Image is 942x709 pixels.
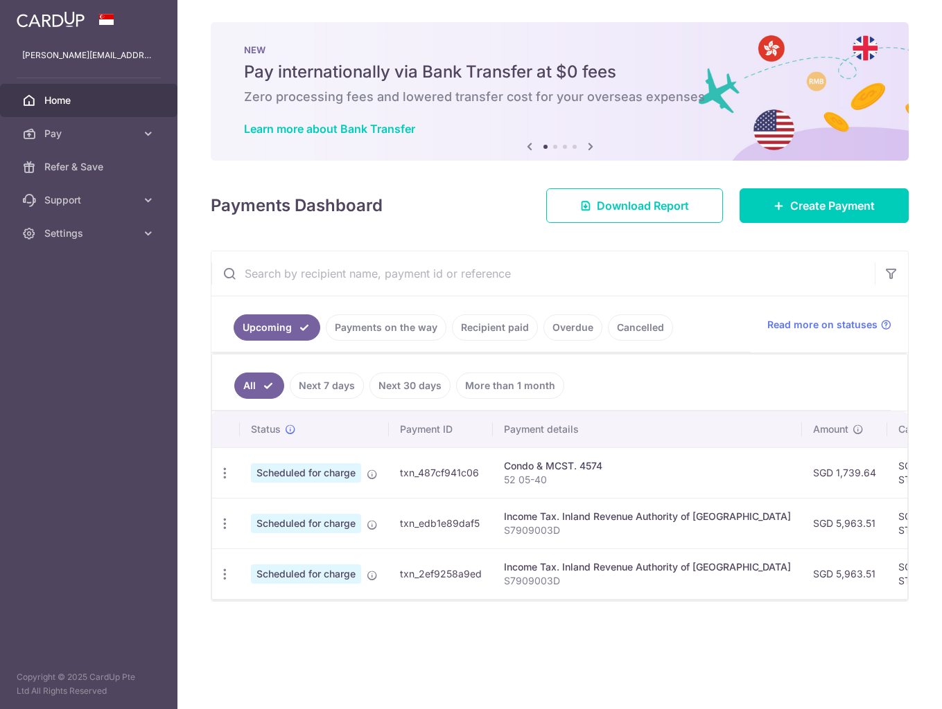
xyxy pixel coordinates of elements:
h5: Pay internationally via Bank Transfer at $0 fees [244,61,875,83]
a: Learn more about Bank Transfer [244,122,415,136]
span: Scheduled for charge [251,514,361,533]
img: Bank transfer banner [211,22,909,161]
a: Recipient paid [452,314,538,341]
span: Status [251,422,281,436]
td: SGD 5,963.51 [802,548,887,599]
span: Read more on statuses [767,318,878,332]
a: Overdue [543,314,602,341]
span: Pay [44,127,136,141]
a: Read more on statuses [767,318,891,332]
div: Condo & MCST. 4574 [504,459,791,473]
a: All [234,373,284,399]
td: txn_2ef9258a9ed [389,548,493,599]
span: Settings [44,226,136,240]
p: S7909003D [504,574,791,588]
a: Upcoming [234,314,320,341]
td: SGD 5,963.51 [802,498,887,548]
p: [PERSON_NAME][EMAIL_ADDRESS][DOMAIN_NAME] [22,48,155,62]
span: Download Report [597,197,689,214]
input: Search by recipient name, payment id or reference [211,251,875,296]
th: Payment ID [389,411,493,447]
p: NEW [244,44,875,55]
td: txn_edb1e89daf5 [389,498,493,548]
a: Create Payment [740,188,909,223]
a: Payments on the way [326,314,446,341]
th: Payment details [493,411,802,447]
span: Support [44,193,136,207]
span: Scheduled for charge [251,564,361,584]
a: Download Report [546,188,723,223]
span: Create Payment [790,197,875,214]
a: Cancelled [608,314,673,341]
p: 52 05-40 [504,473,791,487]
span: Refer & Save [44,160,136,174]
p: S7909003D [504,523,791,537]
h6: Zero processing fees and lowered transfer cost for your overseas expenses [244,89,875,105]
a: Next 7 days [290,373,364,399]
div: Income Tax. Inland Revenue Authority of [GEOGRAPHIC_DATA] [504,560,791,574]
h4: Payments Dashboard [211,193,383,218]
td: txn_487cf941c06 [389,447,493,498]
td: SGD 1,739.64 [802,447,887,498]
div: Income Tax. Inland Revenue Authority of [GEOGRAPHIC_DATA] [504,510,791,523]
span: Scheduled for charge [251,463,361,483]
span: Amount [813,422,848,436]
a: Next 30 days [369,373,451,399]
span: Home [44,93,136,107]
a: More than 1 month [456,373,564,399]
img: CardUp [17,11,85,28]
